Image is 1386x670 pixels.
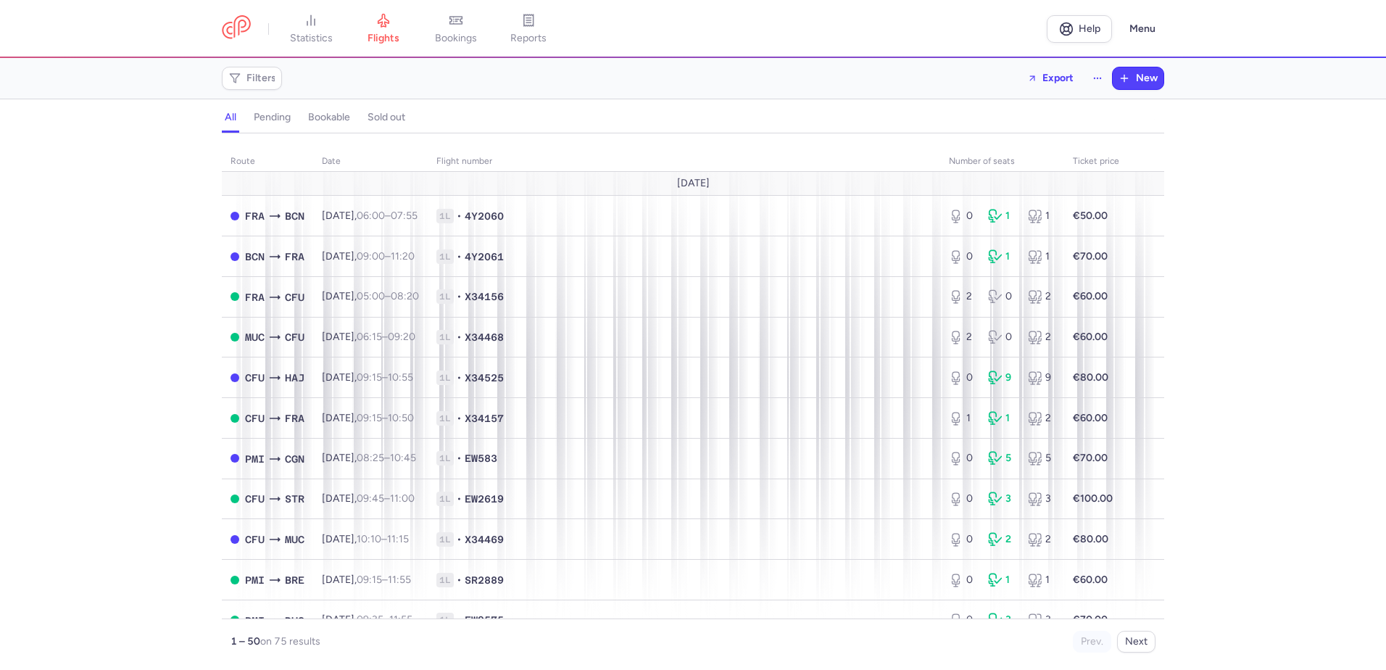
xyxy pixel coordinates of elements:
[420,13,492,45] a: bookings
[285,329,304,345] span: CFU
[949,371,976,385] div: 0
[436,330,454,344] span: 1L
[245,208,265,224] span: FRA
[322,290,419,302] span: [DATE],
[322,613,412,626] span: [DATE],
[285,249,304,265] span: FRA
[389,613,412,626] time: 11:55
[465,573,504,587] span: SR2889
[949,289,976,304] div: 2
[245,329,265,345] span: MUC
[940,151,1064,173] th: number of seats
[225,111,236,124] h4: all
[245,451,265,467] span: PMI
[1073,371,1108,384] strong: €80.00
[949,330,976,344] div: 2
[436,451,454,466] span: 1L
[222,151,313,173] th: route
[357,290,419,302] span: –
[245,532,265,547] span: CFU
[290,32,333,45] span: statistics
[308,111,350,124] h4: bookable
[391,250,415,262] time: 11:20
[245,572,265,588] span: PMI
[388,574,411,586] time: 11:55
[322,492,415,505] span: [DATE],
[1028,492,1055,506] div: 3
[457,330,462,344] span: •
[231,535,239,544] span: CLOSED
[357,250,415,262] span: –
[1073,492,1113,505] strong: €100.00
[357,412,414,424] span: –
[390,452,416,464] time: 10:45
[388,331,415,343] time: 09:20
[949,209,976,223] div: 0
[436,249,454,264] span: 1L
[988,330,1016,344] div: 0
[436,492,454,506] span: 1L
[988,249,1016,264] div: 1
[390,492,415,505] time: 11:00
[1073,250,1108,262] strong: €70.00
[1073,533,1108,545] strong: €80.00
[677,178,710,189] span: [DATE]
[245,249,265,265] span: BCN
[1018,67,1083,90] button: Export
[465,492,504,506] span: EW2619
[322,412,414,424] span: [DATE],
[222,15,251,42] a: CitizenPlane red outlined logo
[436,289,454,304] span: 1L
[457,371,462,385] span: •
[357,613,383,626] time: 09:35
[457,613,462,627] span: •
[988,411,1016,426] div: 1
[275,13,347,45] a: statistics
[357,412,382,424] time: 09:15
[1028,289,1055,304] div: 2
[988,451,1016,466] div: 5
[1121,15,1164,43] button: Menu
[436,532,454,547] span: 1L
[1028,249,1055,264] div: 1
[465,532,504,547] span: X34469
[322,452,416,464] span: [DATE],
[368,32,399,45] span: flights
[436,411,454,426] span: 1L
[285,613,304,629] span: DUS
[1028,330,1055,344] div: 2
[492,13,565,45] a: reports
[988,209,1016,223] div: 1
[245,410,265,426] span: CFU
[457,209,462,223] span: •
[1073,290,1108,302] strong: €60.00
[457,532,462,547] span: •
[988,573,1016,587] div: 1
[510,32,547,45] span: reports
[285,572,304,588] span: BRE
[1073,574,1108,586] strong: €60.00
[1028,411,1055,426] div: 2
[988,371,1016,385] div: 9
[1073,631,1111,653] button: Prev.
[245,613,265,629] span: PMI
[347,13,420,45] a: flights
[1073,412,1108,424] strong: €60.00
[322,210,418,222] span: [DATE],
[457,492,462,506] span: •
[465,613,504,627] span: EW9575
[285,370,304,386] span: HAJ
[285,289,304,305] span: CFU
[457,451,462,466] span: •
[465,330,504,344] span: X34468
[949,249,976,264] div: 0
[435,32,477,45] span: bookings
[357,533,381,545] time: 10:10
[357,210,418,222] span: –
[949,573,976,587] div: 0
[1079,23,1100,34] span: Help
[949,613,976,627] div: 0
[436,573,454,587] span: 1L
[285,208,304,224] span: BCN
[465,249,504,264] span: 4Y2061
